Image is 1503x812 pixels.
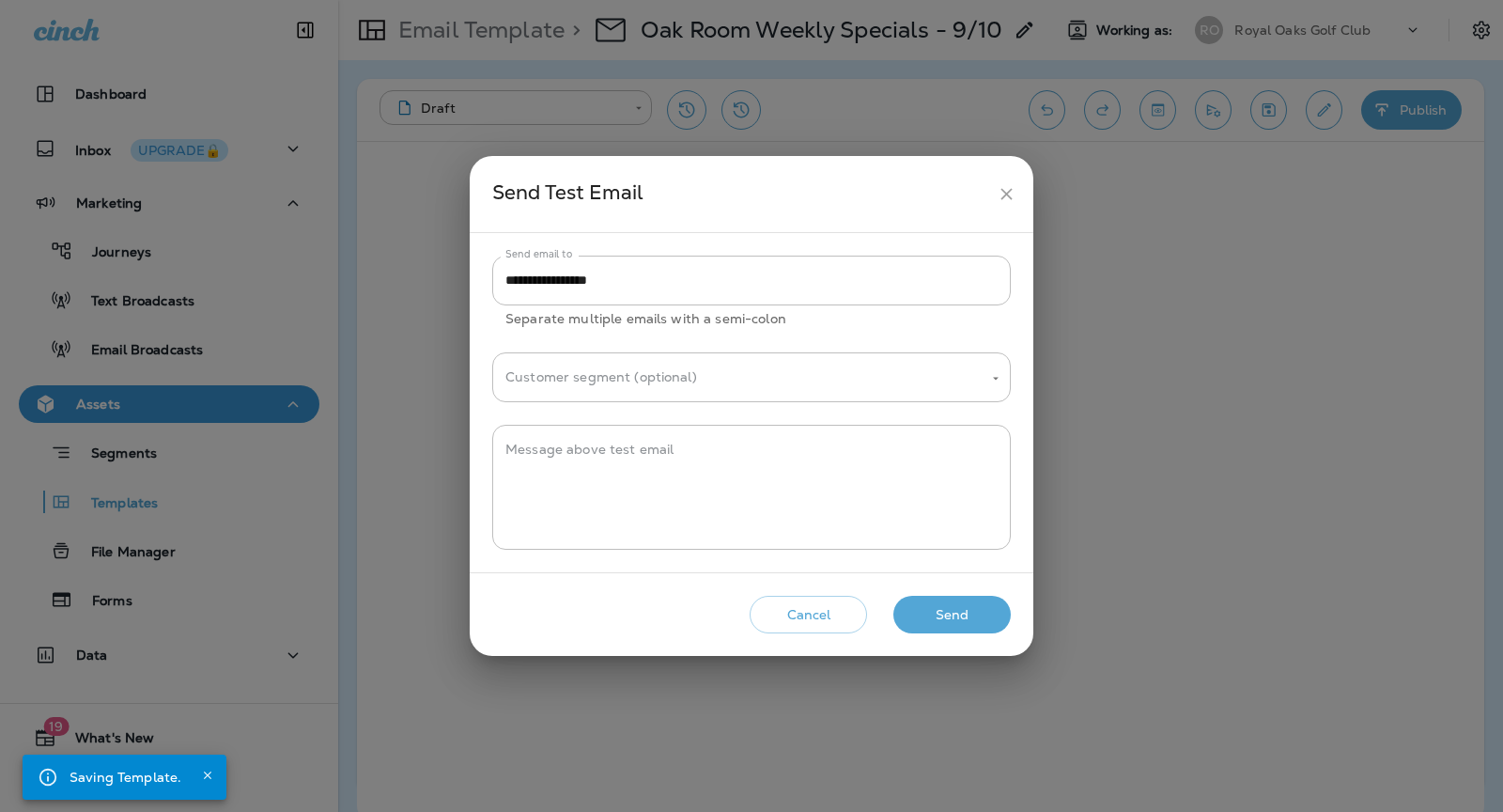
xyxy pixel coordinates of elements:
[750,596,867,634] button: Cancel
[70,760,181,794] div: Saving Template.
[893,596,1011,634] button: Send
[989,177,1024,211] button: close
[987,370,1004,387] button: Open
[196,764,219,787] button: Close
[505,308,998,330] p: Separate multiple emails with a semi-colon
[505,247,572,261] label: Send email to
[492,177,989,211] div: Send Test Email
